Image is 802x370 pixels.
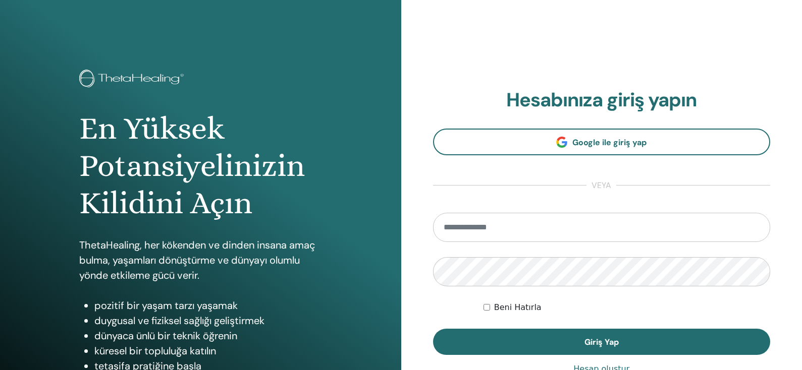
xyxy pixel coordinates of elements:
p: ThetaHealing, her kökenden ve dinden insana amaç bulma, yaşamları dönüştürme ve dünyayı olumlu yö... [79,237,322,283]
span: veya [586,179,616,192]
li: pozitif bir yaşam tarzı yaşamak [94,298,322,313]
li: duygusal ve fiziksel sağlığı geliştirmek [94,313,322,328]
li: küresel bir topluluğa katılın [94,343,322,358]
li: dünyaca ünlü bir teknik öğrenin [94,328,322,343]
a: Google ile giriş yap [433,129,771,155]
label: Beni Hatırla [494,301,542,314]
span: Giriş Yap [584,337,619,347]
h2: Hesabınıza giriş yapın [433,89,771,112]
div: Keep me authenticated indefinitely or until I manually logout [484,301,770,314]
button: Giriş Yap [433,329,771,355]
h1: En Yüksek Potansiyelinizin Kilidini Açın [79,110,322,222]
span: Google ile giriş yap [572,137,647,148]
